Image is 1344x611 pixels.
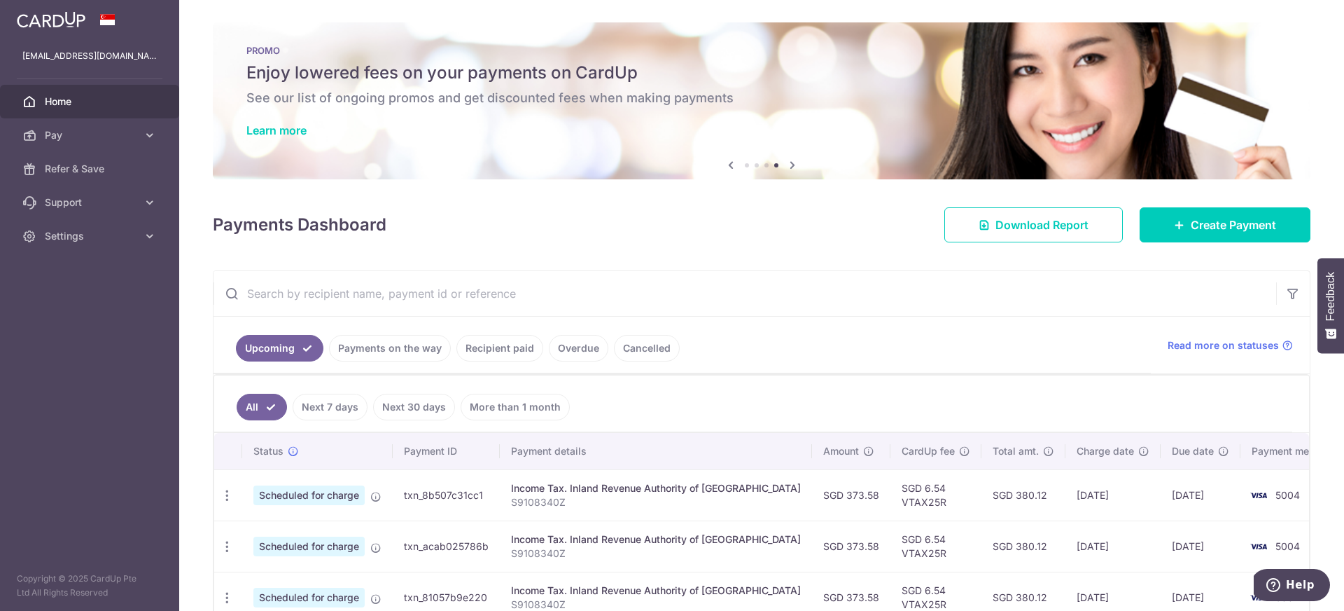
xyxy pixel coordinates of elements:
p: [EMAIL_ADDRESS][DOMAIN_NAME] [22,49,157,63]
td: txn_acab025786b [393,521,500,572]
td: [DATE] [1161,469,1240,521]
h6: See our list of ongoing promos and get discounted fees when making payments [246,90,1277,107]
img: Latest Promos banner [213,22,1310,179]
input: Search by recipient name, payment id or reference [213,271,1276,316]
a: More than 1 month [461,394,570,420]
span: Scheduled for charge [253,588,365,607]
a: Create Payment [1140,207,1310,242]
td: SGD 380.12 [981,469,1065,521]
p: S9108340Z [511,547,801,561]
a: Learn more [246,123,307,137]
p: S9108340Z [511,495,801,509]
span: Create Payment [1191,217,1276,233]
button: Feedback - Show survey [1317,258,1344,353]
td: txn_8b507c31cc1 [393,469,500,521]
span: Support [45,195,137,210]
span: CardUp fee [902,444,955,458]
td: [DATE] [1065,469,1161,521]
div: Income Tax. Inland Revenue Authority of [GEOGRAPHIC_DATA] [511,584,801,598]
h4: Payments Dashboard [213,212,386,238]
td: SGD 6.54 VTAX25R [890,521,981,572]
p: PROMO [246,45,1277,56]
a: Next 7 days [293,394,367,420]
th: Payment details [500,433,812,469]
a: All [237,394,287,420]
span: Status [253,444,283,458]
a: Recipient paid [456,335,543,362]
a: Download Report [944,207,1123,242]
span: Scheduled for charge [253,537,365,556]
img: CardUp [17,11,85,28]
a: Read more on statuses [1168,338,1293,352]
span: Refer & Save [45,162,137,176]
a: Payments on the way [329,335,451,362]
td: SGD 6.54 VTAX25R [890,469,981,521]
span: Settings [45,229,137,243]
a: Cancelled [614,335,680,362]
a: Next 30 days [373,394,455,420]
span: Home [45,95,137,109]
td: [DATE] [1065,521,1161,572]
h5: Enjoy lowered fees on your payments on CardUp [246,62,1277,84]
img: Bank Card [1245,589,1273,606]
span: 5004 [1275,540,1300,552]
span: Total amt. [993,444,1039,458]
td: [DATE] [1161,521,1240,572]
td: SGD 380.12 [981,521,1065,572]
a: Overdue [549,335,608,362]
th: Payment ID [393,433,500,469]
span: Pay [45,128,137,142]
td: SGD 373.58 [812,469,890,521]
span: 5004 [1275,489,1300,501]
span: Scheduled for charge [253,486,365,505]
img: Bank Card [1245,538,1273,555]
div: Income Tax. Inland Revenue Authority of [GEOGRAPHIC_DATA] [511,533,801,547]
span: Amount [823,444,859,458]
span: Due date [1172,444,1214,458]
img: Bank Card [1245,487,1273,504]
span: Feedback [1324,272,1337,321]
span: Download Report [995,217,1088,233]
div: Income Tax. Inland Revenue Authority of [GEOGRAPHIC_DATA] [511,481,801,495]
td: SGD 373.58 [812,521,890,572]
span: Read more on statuses [1168,338,1279,352]
a: Upcoming [236,335,323,362]
iframe: Opens a widget where you can find more information [1254,569,1330,604]
span: Charge date [1077,444,1134,458]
